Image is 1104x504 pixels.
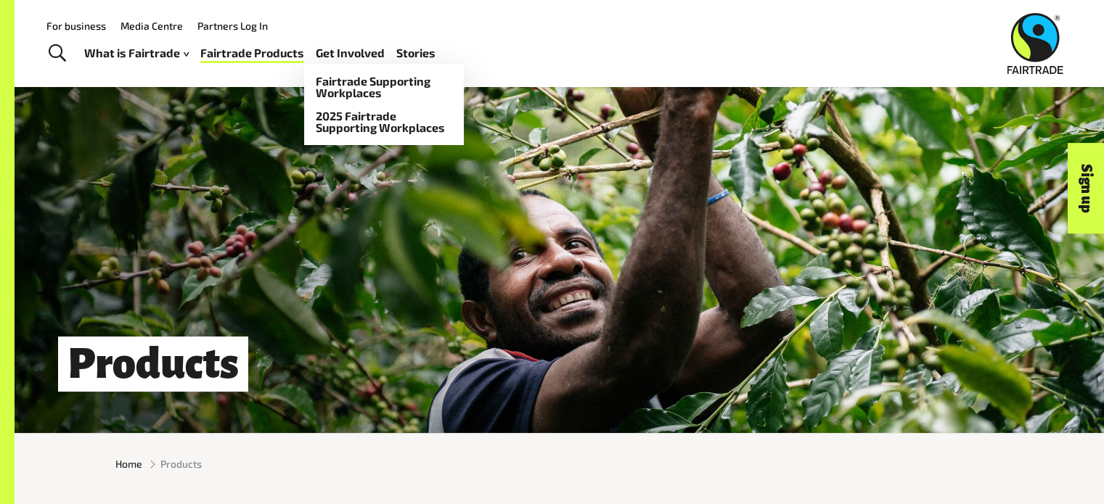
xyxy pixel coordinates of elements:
[197,20,268,32] a: Partners Log In
[160,456,202,471] span: Products
[304,70,464,104] a: Fairtrade Supporting Workplaces
[1007,13,1063,74] img: Fairtrade Australia New Zealand logo
[200,43,304,64] a: Fairtrade Products
[115,456,142,471] a: Home
[58,336,248,392] h1: Products
[316,43,385,64] a: Get Involved
[120,20,183,32] a: Media Centre
[84,43,189,64] a: What is Fairtrade
[46,20,106,32] a: For business
[396,43,436,64] a: Stories
[39,36,75,72] a: Toggle Search
[304,104,464,139] a: 2025 Fairtrade Supporting Workplaces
